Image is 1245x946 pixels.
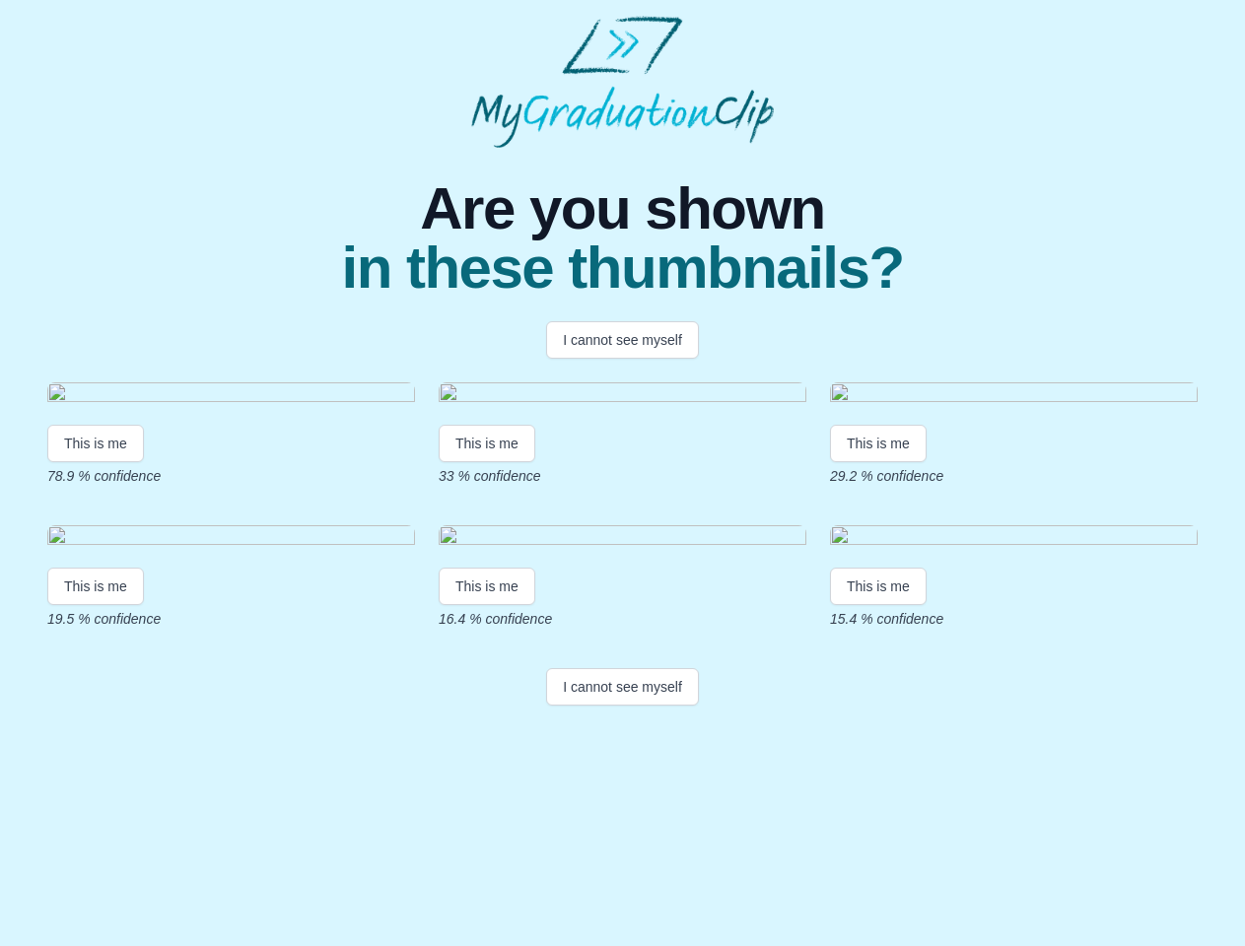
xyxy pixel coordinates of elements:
button: This is me [47,425,144,462]
img: MyGraduationClip [471,16,775,148]
p: 19.5 % confidence [47,609,415,629]
button: This is me [439,568,535,605]
p: 33 % confidence [439,466,806,486]
button: I cannot see myself [546,321,699,359]
span: Are you shown [341,179,903,238]
p: 78.9 % confidence [47,466,415,486]
img: 86e87f3a02559c78698bb0e3a3acdfe84b182892.gif [439,525,806,552]
button: This is me [830,568,927,605]
img: e26e3761ec63264e1ce29a45045ce32dc72ecfb4.gif [439,382,806,409]
p: 29.2 % confidence [830,466,1198,486]
p: 16.4 % confidence [439,609,806,629]
span: in these thumbnails? [341,238,903,298]
p: 15.4 % confidence [830,609,1198,629]
button: This is me [830,425,927,462]
button: I cannot see myself [546,668,699,706]
img: a402c5121230957900f9f4143e5169b16b0ab790.gif [830,382,1198,409]
button: This is me [439,425,535,462]
img: 61e83b9fe9d4262112af3601095a146636d6b62e.gif [47,382,415,409]
img: 8fce308b4077f859666dfb1f9877a0cd936cb57b.gif [47,525,415,552]
img: 49e4ce2aa5d573dc43a6c3362984eb1f1cf4859f.gif [830,525,1198,552]
button: This is me [47,568,144,605]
